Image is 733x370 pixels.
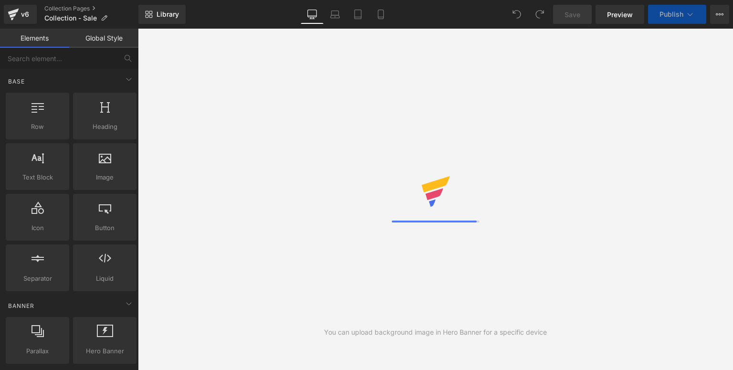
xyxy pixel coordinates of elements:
span: Liquid [76,274,134,284]
a: Preview [596,5,644,24]
div: You can upload background image in Hero Banner for a specific device [324,327,547,338]
span: Button [76,223,134,233]
span: Icon [9,223,66,233]
a: Collection Pages [44,5,138,12]
span: Image [76,172,134,182]
a: Tablet [346,5,369,24]
button: More [710,5,729,24]
a: Laptop [324,5,346,24]
a: Mobile [369,5,392,24]
a: Global Style [69,29,138,48]
span: Publish [660,11,683,18]
span: Text Block [9,172,66,182]
span: Base [7,77,26,86]
div: v6 [19,8,31,21]
span: Hero Banner [76,346,134,356]
button: Publish [648,5,706,24]
span: Library [157,10,179,19]
span: Separator [9,274,66,284]
span: Parallax [9,346,66,356]
span: Preview [607,10,633,20]
button: Undo [507,5,526,24]
a: Desktop [301,5,324,24]
span: Row [9,122,66,132]
span: Save [565,10,580,20]
a: New Library [138,5,186,24]
button: Redo [530,5,549,24]
span: Banner [7,301,35,310]
a: v6 [4,5,37,24]
span: Heading [76,122,134,132]
span: Collection - Sale [44,14,97,22]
